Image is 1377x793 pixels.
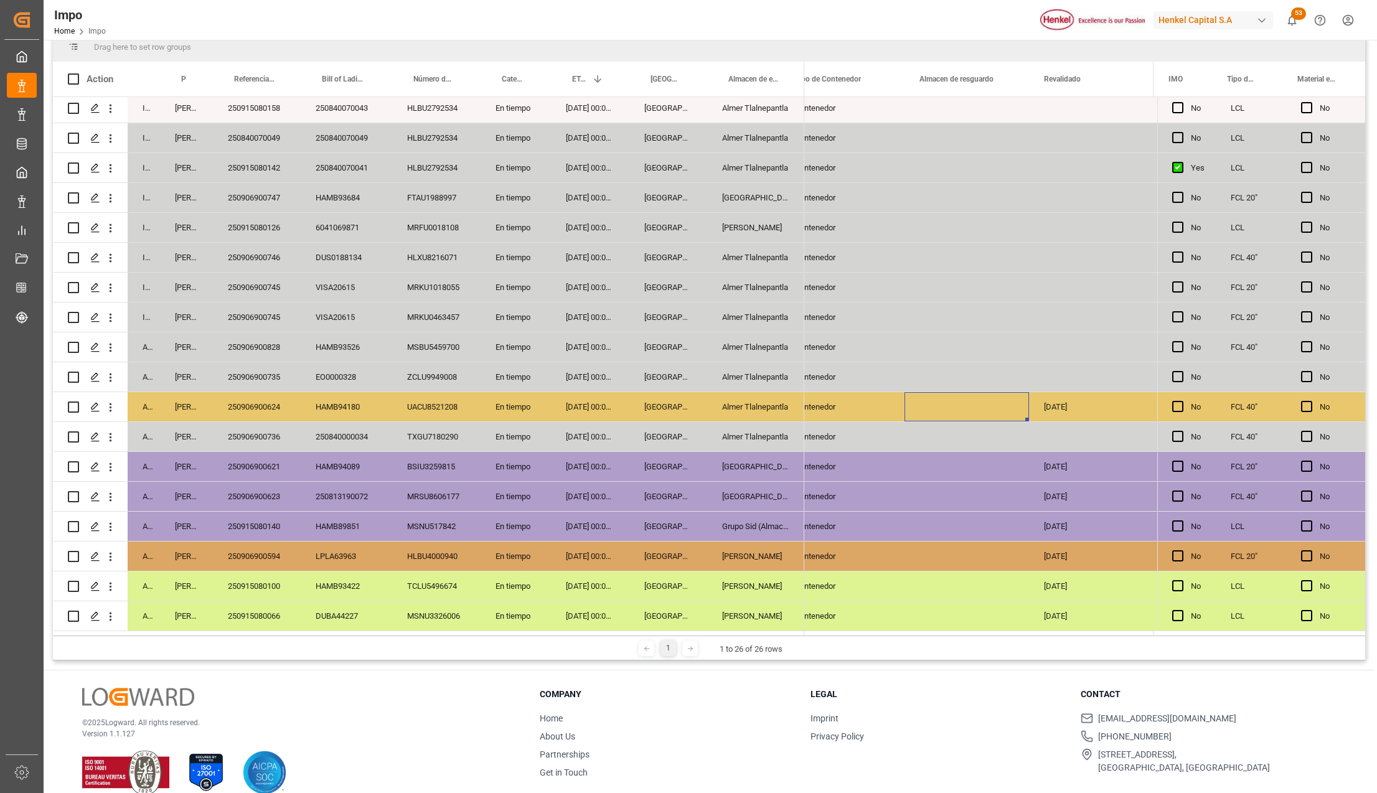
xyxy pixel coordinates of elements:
div: LCL [1216,213,1286,242]
div: En tiempo [481,571,551,601]
div: Press SPACE to select this row. [1157,273,1365,303]
div: 250915080066 [213,601,301,631]
div: No [1320,94,1350,123]
div: Press SPACE to select this row. [53,542,804,571]
div: 250840070049 [301,123,392,152]
div: Arrived [128,422,160,451]
div: En tiempo [481,422,551,451]
div: UACU8521208 [392,392,481,421]
div: FCL 40" [1216,482,1286,511]
div: [PERSON_NAME] [160,601,213,631]
div: HAMB93684 [301,183,392,212]
div: Arrived [128,332,160,362]
div: En tiempo [481,213,551,242]
div: 250906900747 [213,183,301,212]
div: No [1191,94,1201,123]
div: Contenedor [780,183,905,212]
div: Arrived [128,512,160,541]
div: In progress [128,273,160,302]
div: 250906900828 [213,332,301,362]
div: [PERSON_NAME] [707,213,804,242]
div: FCL 40" [1216,243,1286,272]
div: [GEOGRAPHIC_DATA] [707,452,804,481]
div: Action [87,73,113,85]
div: En tiempo [481,183,551,212]
div: Arrived [128,392,160,421]
div: No [1320,154,1350,182]
div: Arrived [128,362,160,392]
div: En tiempo [481,243,551,272]
div: No [1191,273,1201,302]
div: [DATE] 00:00:00 [551,542,629,571]
div: Almer Tlalnepantla [707,362,804,392]
div: [PERSON_NAME] [160,243,213,272]
div: FCL 20" [1216,542,1286,571]
div: MSNU3326006 [392,601,481,631]
div: FCL 40" [1216,332,1286,362]
div: 250915080158 [213,93,301,123]
div: Almer Tlalnepantla [707,332,804,362]
div: LCL [1216,153,1286,182]
div: LCL [1216,601,1286,631]
div: [DATE] 00:00:00 [551,243,629,272]
div: In progress [128,243,160,272]
a: Privacy Policy [811,731,864,741]
div: No [1320,243,1350,272]
span: Revalidado [1044,75,1081,83]
div: [GEOGRAPHIC_DATA] [629,183,707,212]
div: Press SPACE to select this row. [53,183,804,213]
a: Partnerships [540,749,590,759]
div: Press SPACE to select this row. [53,392,804,422]
div: MSNU517842 [392,512,481,541]
div: Press SPACE to select this row. [1157,332,1365,362]
div: DUBA44227 [301,601,392,631]
a: Get in Touch [540,767,588,777]
div: [PERSON_NAME] [160,273,213,302]
div: Contenedor [780,392,905,421]
div: [GEOGRAPHIC_DATA] [629,123,707,152]
div: Contenedor [780,273,905,302]
span: Almacen de resguardo [919,75,994,83]
a: Home [540,713,563,723]
span: [GEOGRAPHIC_DATA] - Locode [651,75,681,83]
div: 250840000034 [301,422,392,451]
div: [DATE] 00:00:00 [551,452,629,481]
div: Almer Tlalnepantla [707,243,804,272]
div: In progress [128,183,160,212]
div: Almer Tlalnepantla [707,392,804,421]
div: [DATE] [1029,392,1154,421]
div: [PERSON_NAME] [160,123,213,152]
div: Press SPACE to select this row. [53,362,804,392]
div: [DATE] 00:00:00 [551,273,629,302]
img: Henkel%20logo.jpg_1689854090.jpg [1040,9,1145,31]
div: HAMB94089 [301,452,392,481]
div: En tiempo [481,332,551,362]
div: HLXU8216071 [392,243,481,272]
div: [DATE] 00:00:00 [551,482,629,511]
div: Press SPACE to select this row. [53,571,804,601]
div: Henkel Capital S.A [1154,11,1273,29]
div: Press SPACE to select this row. [1157,422,1365,452]
div: Press SPACE to select this row. [53,273,804,303]
div: [GEOGRAPHIC_DATA] [629,452,707,481]
div: 250906900621 [213,452,301,481]
div: [DATE] 00:00:00 [551,332,629,362]
div: [GEOGRAPHIC_DATA] [629,362,707,392]
div: No [1320,213,1350,242]
div: En tiempo [481,362,551,392]
div: VISA20615 [301,303,392,332]
span: Tipo de Contenedor [795,75,861,83]
div: LPLA63963 [301,542,392,571]
div: FCL 20" [1216,183,1286,212]
div: Contenedor [780,303,905,332]
div: In progress [128,213,160,242]
div: Press SPACE to select this row. [1157,123,1365,153]
div: [DATE] 00:00:00 [551,362,629,392]
div: 250840070049 [213,123,301,152]
div: 250906900745 [213,303,301,332]
div: Press SPACE to select this row. [53,93,804,123]
div: Contenedor [780,571,905,601]
div: [PERSON_NAME] [160,183,213,212]
div: [GEOGRAPHIC_DATA] [707,482,804,511]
